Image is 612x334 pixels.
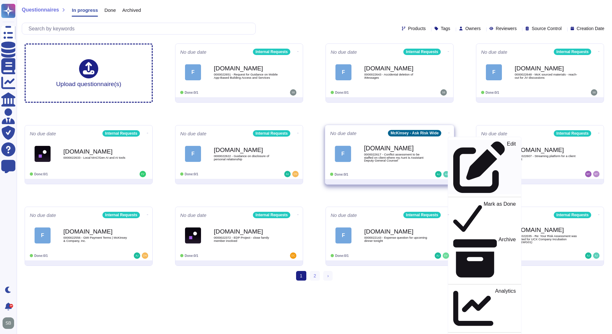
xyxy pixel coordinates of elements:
img: user [290,252,296,259]
img: user [284,171,291,177]
span: No due date [30,131,56,136]
span: Done: 0/1 [34,172,48,176]
span: Questionnaires [22,7,59,12]
img: user [593,171,600,177]
a: Archive [448,235,521,282]
img: user [591,89,597,96]
img: user [435,171,441,178]
div: F [335,227,351,243]
b: [DOMAIN_NAME] [364,65,428,71]
span: Done: 0/1 [185,91,198,94]
img: user [134,252,140,259]
img: user [440,89,447,96]
b: [DOMAIN_NAME] [364,228,428,235]
img: user [142,252,148,259]
img: user [585,252,592,259]
span: Creation Date [577,26,604,31]
a: Analytics [448,287,521,330]
div: Internal Requests [554,130,591,137]
div: Internal Requests [102,212,140,218]
div: F [185,64,201,80]
a: Edit [448,140,521,195]
img: Logo [185,227,201,243]
span: No due date [30,213,56,218]
div: Internal Requests [253,49,290,55]
span: Done: 0/1 [335,91,349,94]
span: Reviewers [496,26,517,31]
span: 1 [296,271,306,281]
div: Internal Requests [554,212,591,218]
span: 0000022643 - Accidental deletion of iMessages [364,73,428,79]
div: F [335,64,351,80]
b: [DOMAIN_NAME] [214,228,278,235]
span: Done [104,8,116,12]
b: [DOMAIN_NAME] [515,227,579,233]
div: Internal Requests [403,49,441,55]
span: No due date [331,50,357,54]
p: Mark as Done [484,201,516,234]
span: Products [408,26,426,31]
b: [DOMAIN_NAME] [214,147,278,153]
div: F [185,146,201,162]
img: user [593,252,600,259]
span: 0000022648 - McK sourced materials - reach-out for JV discussions [515,73,579,79]
span: Done: 0/1 [185,254,198,258]
span: Archived [122,8,141,12]
b: [DOMAIN_NAME] [214,65,278,71]
span: No due date [331,213,357,218]
div: F [335,146,351,162]
span: 0000022556 - GMI Payment Terms | McKinsey & Company, Inc. [63,236,127,242]
span: Done: 0/1 [34,254,48,258]
a: Mark as Done [448,200,521,235]
span: Done: 0/1 [486,91,499,94]
b: [DOMAIN_NAME] [515,65,579,71]
input: Search by keywords [25,23,255,34]
div: Internal Requests [403,212,441,218]
span: Source Control [532,26,561,31]
span: No due date [330,131,357,136]
span: 0000022372 - EDP Project - close family member involved [214,236,278,242]
span: 0000022035 - Re: Your Risk Assessment was updated for UCX Company Incubation (5751WG01) [515,235,579,244]
a: 2 [310,271,320,281]
img: user [140,171,146,177]
span: In progress [72,8,98,12]
span: No due date [180,131,206,136]
div: Internal Requests [102,130,140,137]
b: [DOMAIN_NAME] [63,228,127,235]
div: F [486,64,502,80]
div: Internal Requests [554,49,591,55]
img: user [292,171,299,177]
b: [DOMAIN_NAME] [515,147,579,153]
button: user [1,316,19,330]
span: 0000022651 - Request for Guidance on Mobile App-Based Building Access and Services [214,73,278,79]
span: 0000022633 - Local MAC/Gen AI and AI tools [63,156,127,159]
span: › [327,273,329,278]
span: Done: 0/1 [334,172,348,176]
span: No due date [481,50,507,54]
span: Done: 0/1 [335,254,349,258]
span: No due date [180,50,206,54]
p: Edit [507,141,516,193]
img: user [435,252,441,259]
b: [DOMAIN_NAME] [63,148,127,155]
img: user [3,317,14,329]
span: No due date [180,213,206,218]
span: 0000022622 - Guidance on disclosure of personal relationship [214,155,278,161]
img: Logo [35,146,51,162]
p: Analytics [495,289,516,329]
div: Internal Requests [253,130,290,137]
span: 0000022143 - Expense question for upcoming dinner tonight [364,236,428,242]
img: user [290,89,296,96]
span: 0000022617 - Conflict assessment to be staffed on client where my Aunt is Assistant Deputy Genera... [364,153,429,162]
span: Tags [441,26,450,31]
b: [DOMAIN_NAME] [364,145,429,151]
span: No due date [481,131,507,136]
div: 9+ [9,304,13,308]
p: Archive [499,237,516,280]
img: user [585,171,592,177]
span: 0000022607 - Streaming platform for a client event [515,155,579,161]
div: F [35,227,51,243]
img: user [443,171,450,178]
div: McKinsey - Ask Risk Wide [388,130,441,136]
div: Internal Requests [253,212,290,218]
